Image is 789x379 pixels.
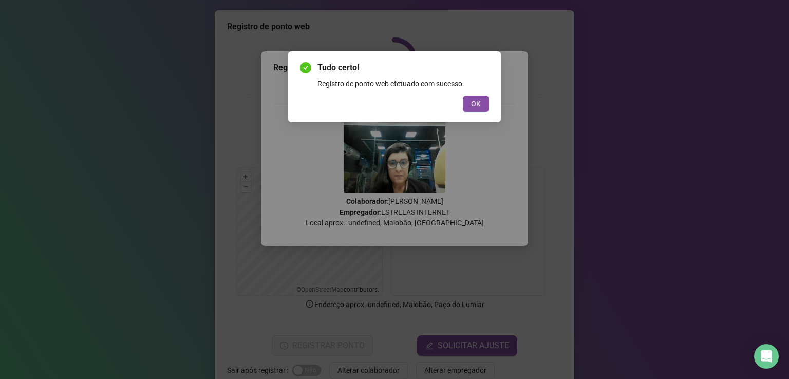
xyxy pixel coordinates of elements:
button: OK [463,96,489,112]
span: Tudo certo! [317,62,489,74]
span: OK [471,98,481,109]
div: Registro de ponto web efetuado com sucesso. [317,78,489,89]
div: Open Intercom Messenger [754,344,779,369]
span: check-circle [300,62,311,73]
